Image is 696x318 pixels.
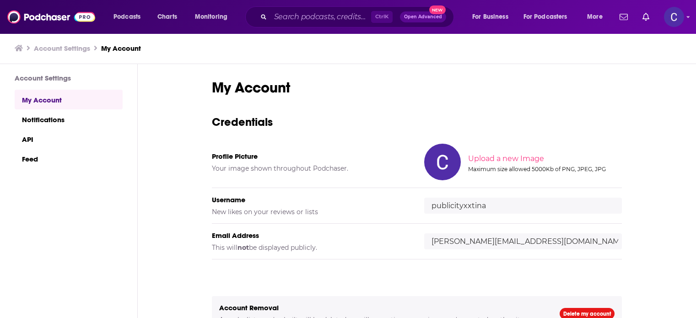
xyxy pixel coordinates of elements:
input: Search podcasts, credits, & more... [270,10,371,24]
input: username [424,198,622,214]
h5: This will be displayed publicly. [212,243,410,252]
span: For Business [472,11,508,23]
img: Podchaser - Follow, Share and Rate Podcasts [7,8,95,26]
span: Podcasts [113,11,140,23]
button: open menu [581,10,614,24]
b: not [237,243,249,252]
a: Show notifications dropdown [639,9,653,25]
button: open menu [518,10,581,24]
div: Maximum size allowed 5000Kb of PNG, JPEG, JPG [468,166,620,172]
input: email [424,233,622,249]
a: My Account [101,44,141,53]
h3: Credentials [212,115,622,129]
a: Notifications [15,109,123,129]
h5: Username [212,195,410,204]
h5: Email Address [212,231,410,240]
span: New [429,5,446,14]
a: My Account [15,90,123,109]
span: For Podcasters [523,11,567,23]
h1: My Account [212,79,622,97]
span: Open Advanced [404,15,442,19]
button: open menu [107,10,152,24]
h3: Account Settings [15,74,123,82]
div: Search podcasts, credits, & more... [254,6,463,27]
h5: Your image shown throughout Podchaser. [212,164,410,172]
a: Account Settings [34,44,90,53]
button: open menu [466,10,520,24]
h5: New likes on your reviews or lists [212,208,410,216]
button: Show profile menu [664,7,684,27]
span: More [587,11,603,23]
img: Your profile image [424,144,461,180]
a: Feed [15,149,123,168]
button: Open AdvancedNew [400,11,446,22]
span: Logged in as publicityxxtina [664,7,684,27]
a: API [15,129,123,149]
a: Show notifications dropdown [616,9,631,25]
a: Charts [151,10,183,24]
h5: Profile Picture [212,152,410,161]
button: open menu [189,10,239,24]
span: Ctrl K [371,11,393,23]
h5: Account Removal [219,303,545,312]
img: User Profile [664,7,684,27]
span: Charts [157,11,177,23]
span: Monitoring [195,11,227,23]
